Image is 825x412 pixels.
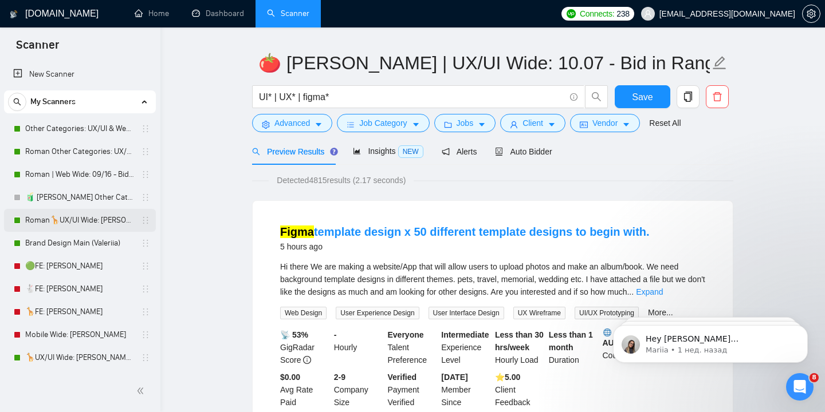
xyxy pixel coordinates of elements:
span: search [9,98,26,106]
a: 🦒FE: [PERSON_NAME] [25,300,134,323]
span: folder [444,120,452,129]
span: info-circle [303,356,311,364]
iframe: Intercom live chat [786,373,814,401]
a: Expand [636,287,663,296]
span: edit [712,56,727,70]
button: Save [615,85,670,108]
div: Experience Level [439,328,493,366]
span: 8 [810,373,819,382]
div: Company Size [332,371,386,409]
span: Detected 4815 results (2.17 seconds) [269,174,414,187]
a: 🧃 [PERSON_NAME] Other Categories 09.12: UX/UI & Web design [25,186,134,209]
span: User Experience Design [336,307,419,319]
button: idcardVendorcaret-down [570,114,640,132]
input: Scanner name... [258,49,710,77]
button: settingAdvancedcaret-down [252,114,332,132]
span: holder [141,147,150,156]
div: Hourly Load [493,328,547,366]
button: setting [802,5,820,23]
a: Other Categories: UX/UI & Web design Valeriia [25,117,134,140]
b: Less than 30 hrs/week [495,330,544,352]
span: search [252,148,260,156]
span: User Interface Design [429,307,504,319]
b: $0.00 [280,373,300,382]
mark: Figma [280,225,314,238]
span: Connects: [580,7,614,20]
div: Avg Rate Paid [278,371,332,409]
span: holder [141,124,150,133]
span: Job Category [359,117,407,129]
a: Roman | Web Wide: 09/16 - Bid in Range [25,163,134,186]
a: homeHome [135,9,169,18]
div: GigRadar Score [278,328,332,366]
span: notification [442,148,450,156]
span: setting [262,120,270,129]
span: holder [141,353,150,362]
div: 5 hours ago [280,240,650,253]
span: caret-down [622,120,630,129]
span: copy [677,92,699,102]
span: caret-down [548,120,556,129]
b: 2-9 [334,373,345,382]
span: holder [141,170,150,179]
a: Figmatemplate design x 50 different template designs to begin with. [280,225,650,238]
img: logo [10,5,18,23]
span: user [644,10,652,18]
span: Advanced [274,117,310,129]
span: Hey [PERSON_NAME][EMAIL_ADDRESS][DOMAIN_NAME], Looks like your Upwork agency [PERSON_NAME] Design... [50,33,195,224]
button: delete [706,85,729,108]
span: delete [706,92,728,102]
span: Jobs [457,117,474,129]
a: searchScanner [267,9,309,18]
div: Duration [547,328,600,366]
div: Tooltip anchor [329,146,339,157]
button: copy [677,85,700,108]
span: caret-down [478,120,486,129]
div: Client Feedback [493,371,547,409]
b: [DATE] [441,373,467,382]
a: Mobile Wide: [PERSON_NAME] [25,323,134,346]
button: userClientcaret-down [500,114,565,132]
span: robot [495,148,503,156]
a: New Scanner [13,63,147,86]
span: holder [141,216,150,225]
iframe: Intercom notifications сообщение [596,301,825,381]
span: Alerts [442,147,477,156]
p: Message from Mariia, sent 1 нед. назад [50,44,198,54]
span: Vendor [592,117,618,129]
b: Verified [388,373,417,382]
span: 238 [616,7,629,20]
span: holder [141,284,150,294]
span: caret-down [315,120,323,129]
span: caret-down [412,120,420,129]
a: 🟢FE: [PERSON_NAME] [25,255,134,278]
span: holder [141,262,150,271]
b: 📡 53% [280,330,308,339]
span: area-chart [353,147,361,155]
span: info-circle [570,93,577,101]
a: Roman🦒UX/UI Wide: [PERSON_NAME] 03/07 quest 22/09 [25,209,134,232]
a: dashboardDashboard [192,9,244,18]
div: Member Since [439,371,493,409]
div: Hi there We are making a website/App that will allow users to upload photos and make an album/boo... [280,260,705,298]
button: folderJobscaret-down [434,114,496,132]
b: ⭐️ 5.00 [495,373,520,382]
span: holder [141,307,150,316]
a: 🦒UX/UI Wide: [PERSON_NAME] 03/07 old [25,346,134,369]
button: barsJob Categorycaret-down [337,114,429,132]
div: Talent Preference [386,328,439,366]
a: 🦒UX/UI Wide: Valeriia 07/10 portfolio [25,369,134,392]
li: New Scanner [4,63,156,86]
a: Brand Design Main (Valeriia) [25,232,134,255]
span: ... [627,287,634,296]
span: search [586,92,607,102]
span: Client [522,117,543,129]
button: search [585,85,608,108]
b: - [334,330,337,339]
span: setting [803,9,820,18]
span: UI/UX Prototyping [575,307,639,319]
a: Roman Other Categories: UX/UI & Web design copy [PERSON_NAME] [25,140,134,163]
span: user [510,120,518,129]
div: Hourly [332,328,386,366]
